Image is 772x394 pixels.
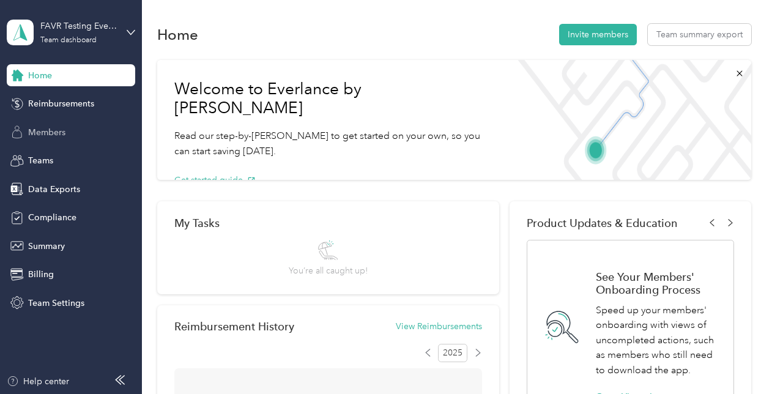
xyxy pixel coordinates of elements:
[28,297,84,310] span: Team Settings
[28,240,65,253] span: Summary
[174,128,491,158] p: Read our step-by-[PERSON_NAME] to get started on your own, so you can start saving [DATE].
[28,97,94,110] span: Reimbursements
[703,325,772,394] iframe: Everlance-gr Chat Button Frame
[28,211,76,224] span: Compliance
[28,69,52,82] span: Home
[559,24,637,45] button: Invite members
[157,28,198,41] h1: Home
[596,270,720,296] h1: See Your Members' Onboarding Process
[40,20,117,32] div: FAVR Testing Everlance Main
[28,183,80,196] span: Data Exports
[289,264,368,277] span: You’re all caught up!
[508,60,751,180] img: Welcome to everlance
[174,174,256,187] button: Get started guide
[174,80,491,118] h1: Welcome to Everlance by [PERSON_NAME]
[438,344,467,362] span: 2025
[28,126,65,139] span: Members
[527,217,678,229] span: Product Updates & Education
[648,24,751,45] button: Team summary export
[40,37,97,44] div: Team dashboard
[396,320,482,333] button: View Reimbursements
[7,375,69,388] button: Help center
[28,154,53,167] span: Teams
[174,217,482,229] div: My Tasks
[28,268,54,281] span: Billing
[174,320,294,333] h2: Reimbursement History
[596,303,720,378] p: Speed up your members' onboarding with views of uncompleted actions, such as members who still ne...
